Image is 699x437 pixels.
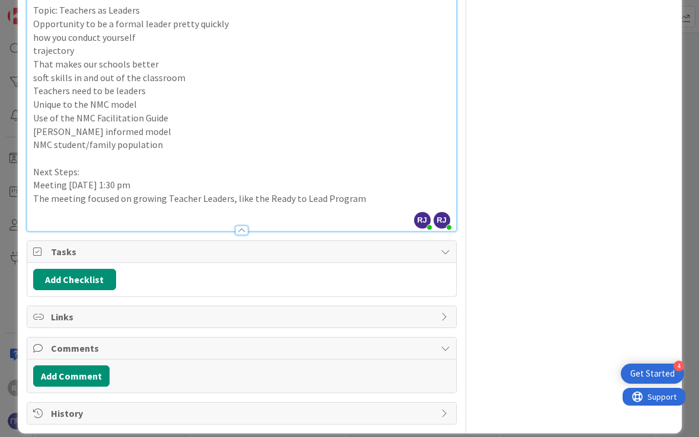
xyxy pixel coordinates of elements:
span: Comments [51,341,435,355]
div: Get Started [630,368,675,380]
p: Next Steps: [33,165,450,179]
p: Teachers need to be leaders [33,84,450,98]
p: That makes our schools better [33,57,450,71]
span: Support [25,2,54,16]
span: Links [51,310,435,324]
p: Opportunity to be a formal leader pretty quickly [33,17,450,31]
p: Unique to the NMC model [33,98,450,111]
p: trajectory [33,44,450,57]
span: History [51,406,435,420]
button: Add Comment [33,365,110,387]
p: soft skills in and out of the classroom [33,71,450,85]
div: Open Get Started checklist, remaining modules: 4 [621,364,684,384]
button: Add Checklist [33,269,116,290]
p: NMC student/family population [33,138,450,152]
p: The meeting focused on growing Teacher Leaders, like the Ready to Lead Program [33,192,450,205]
span: Tasks [51,245,435,259]
div: 4 [674,361,684,371]
p: how you conduct yourself [33,31,450,44]
p: Topic: Teachers as Leaders [33,4,450,17]
p: Meeting [DATE] 1:30 pm [33,178,450,192]
span: RJ [414,212,431,229]
p: Use of the NMC Facilitation Guide [33,111,450,125]
span: RJ [434,212,450,229]
p: [PERSON_NAME] informed model [33,125,450,139]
